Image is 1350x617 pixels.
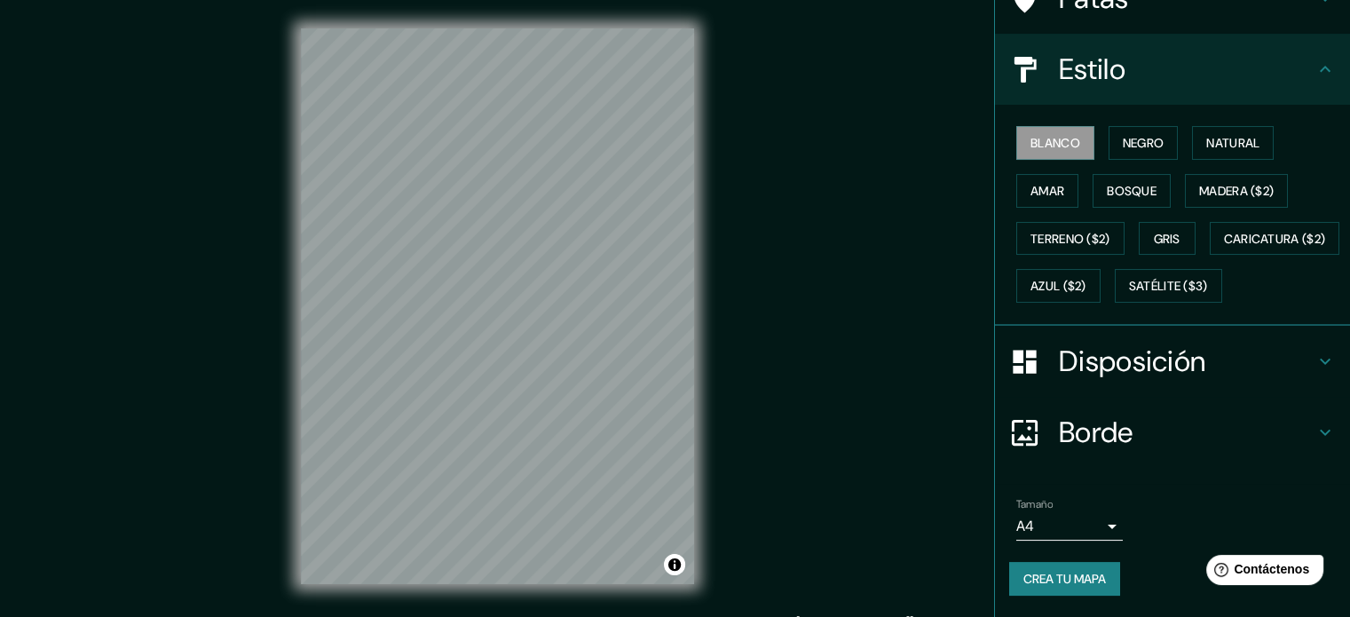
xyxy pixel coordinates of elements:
iframe: Lanzador de widgets de ayuda [1192,548,1330,597]
canvas: Mapa [301,28,694,584]
button: Amar [1016,174,1078,208]
font: Madera ($2) [1199,183,1274,199]
button: Azul ($2) [1016,269,1101,303]
font: A4 [1016,517,1034,535]
button: Terreno ($2) [1016,222,1125,256]
font: Negro [1123,135,1164,151]
button: Bosque [1093,174,1171,208]
button: Natural [1192,126,1274,160]
font: Terreno ($2) [1030,231,1110,247]
font: Borde [1059,414,1133,451]
button: Blanco [1016,126,1094,160]
font: Disposición [1059,343,1205,380]
font: Amar [1030,183,1064,199]
button: Gris [1139,222,1196,256]
font: Caricatura ($2) [1224,231,1326,247]
font: Natural [1206,135,1259,151]
button: Negro [1109,126,1179,160]
button: Activar o desactivar atribución [664,554,685,575]
button: Satélite ($3) [1115,269,1222,303]
font: Satélite ($3) [1129,279,1208,295]
button: Madera ($2) [1185,174,1288,208]
font: Crea tu mapa [1023,571,1106,587]
div: Borde [995,397,1350,468]
font: Bosque [1107,183,1157,199]
font: Azul ($2) [1030,279,1086,295]
font: Gris [1154,231,1180,247]
div: A4 [1016,512,1123,541]
font: Tamaño [1016,497,1053,511]
font: Estilo [1059,51,1125,88]
div: Disposición [995,326,1350,397]
div: Estilo [995,34,1350,105]
button: Caricatura ($2) [1210,222,1340,256]
font: Blanco [1030,135,1080,151]
button: Crea tu mapa [1009,562,1120,596]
